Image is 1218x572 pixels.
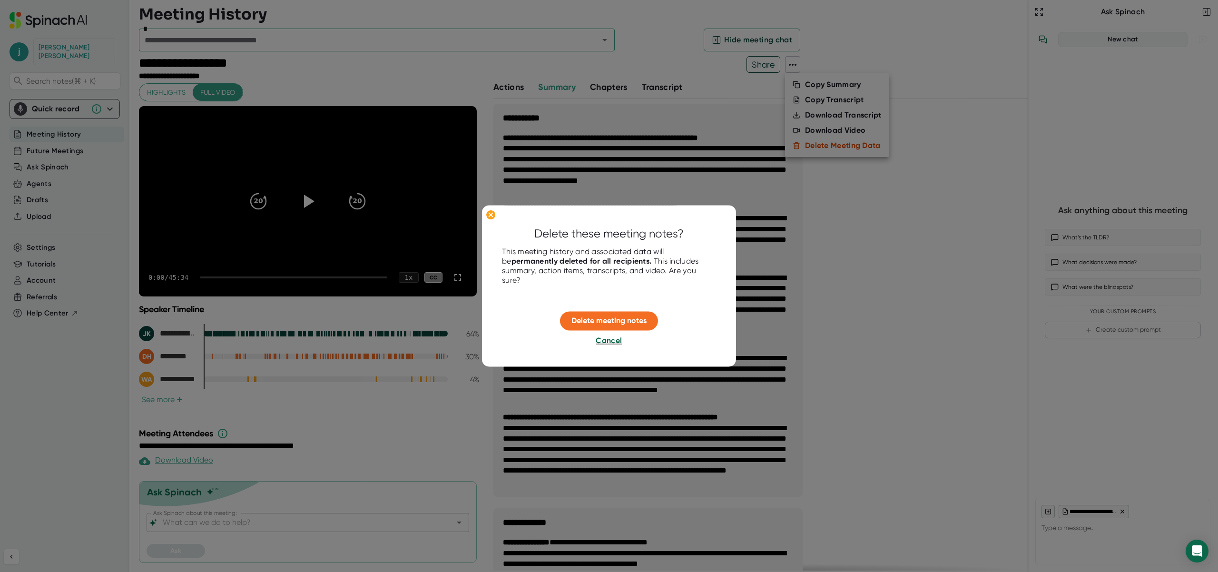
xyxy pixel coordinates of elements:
[596,335,622,347] button: Cancel
[1186,540,1208,562] div: Open Intercom Messenger
[560,312,658,331] button: Delete meeting notes
[534,226,684,243] div: Delete these meeting notes?
[596,336,622,345] span: Cancel
[571,316,647,325] span: Delete meeting notes
[502,247,716,286] div: This meeting history and associated data will be This includes summary, action items, transcripts...
[511,257,652,266] b: permanently deleted for all recipients.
